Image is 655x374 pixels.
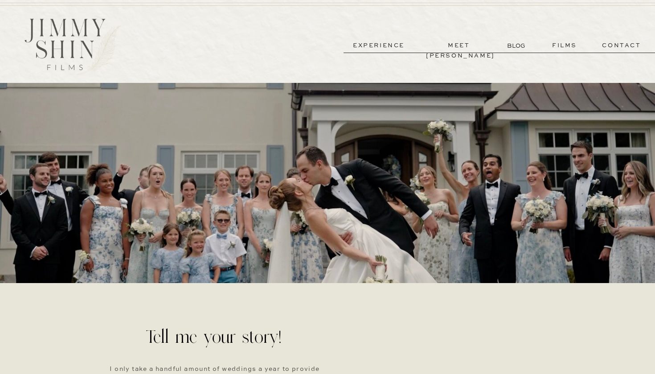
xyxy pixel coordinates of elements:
a: experience [346,41,412,51]
a: contact [589,41,654,51]
a: BLOG [507,41,527,50]
a: meet [PERSON_NAME] [426,41,492,51]
h1: Tell me your story! [146,327,284,357]
a: films [543,41,586,51]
